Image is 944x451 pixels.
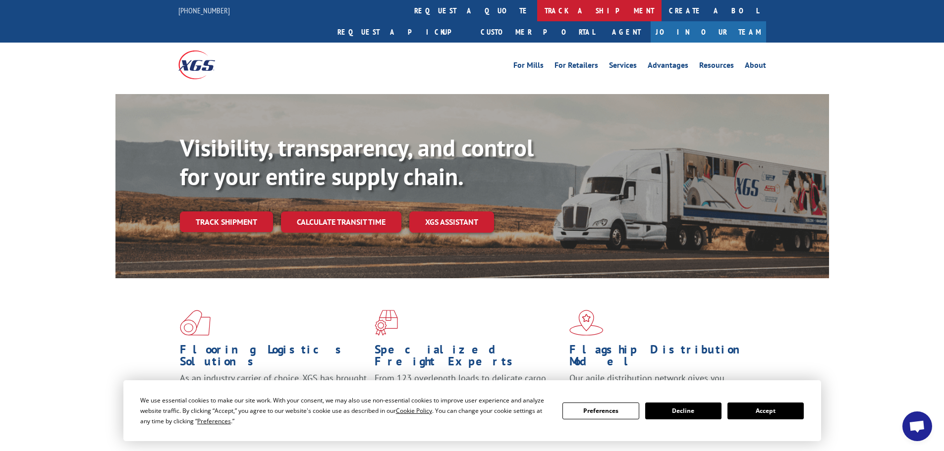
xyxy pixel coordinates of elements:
[727,402,804,419] button: Accept
[123,380,821,441] div: Cookie Consent Prompt
[609,61,637,72] a: Services
[569,344,757,372] h1: Flagship Distribution Model
[562,402,639,419] button: Preferences
[180,310,211,336] img: xgs-icon-total-supply-chain-intelligence-red
[645,402,722,419] button: Decline
[180,372,367,407] span: As an industry carrier of choice, XGS has brought innovation and dedication to flooring logistics...
[902,411,932,441] a: Open chat
[602,21,651,43] a: Agent
[473,21,602,43] a: Customer Portal
[409,211,494,233] a: XGS ASSISTANT
[180,211,273,232] a: Track shipment
[330,21,473,43] a: Request a pickup
[375,344,562,372] h1: Specialized Freight Experts
[569,372,752,396] span: Our agile distribution network gives you nationwide inventory management on demand.
[180,344,367,372] h1: Flooring Logistics Solutions
[745,61,766,72] a: About
[569,310,604,336] img: xgs-icon-flagship-distribution-model-red
[197,417,231,425] span: Preferences
[648,61,688,72] a: Advantages
[180,132,534,192] b: Visibility, transparency, and control for your entire supply chain.
[178,5,230,15] a: [PHONE_NUMBER]
[375,372,562,416] p: From 123 overlength loads to delicate cargo, our experienced staff knows the best way to move you...
[281,211,401,233] a: Calculate transit time
[375,310,398,336] img: xgs-icon-focused-on-flooring-red
[140,395,551,426] div: We use essential cookies to make our site work. With your consent, we may also use non-essential ...
[651,21,766,43] a: Join Our Team
[699,61,734,72] a: Resources
[513,61,544,72] a: For Mills
[555,61,598,72] a: For Retailers
[396,406,432,415] span: Cookie Policy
